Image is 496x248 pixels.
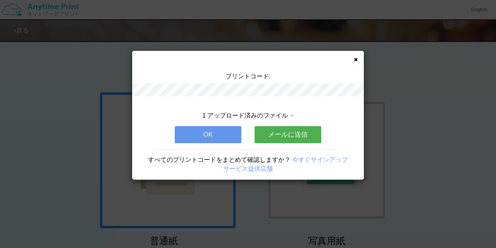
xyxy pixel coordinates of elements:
a: 今すぐサインアップ [292,156,348,163]
a: サービス提供店舗 [223,165,273,172]
span: プリントコード: [226,73,270,80]
button: OK [175,126,241,143]
span: 1 アップロード済みのファイル [202,112,288,119]
span: すべてのプリントコードをまとめて確認しますか？ [148,156,291,163]
button: メールに送信 [255,126,321,143]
